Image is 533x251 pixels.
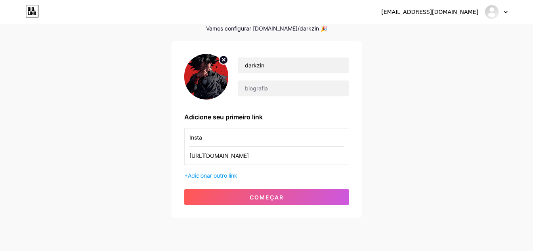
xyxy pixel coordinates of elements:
[206,25,327,32] font: Vamos configurar [DOMAIN_NAME]/darkzin 🎉
[484,4,499,19] img: darkzin
[238,80,348,96] input: biografia
[189,128,344,146] input: Nome do link (Meu Instagram)
[238,57,348,73] input: Seu nome
[184,54,229,100] img: profile pic
[381,9,478,15] font: [EMAIL_ADDRESS][DOMAIN_NAME]
[189,147,344,165] input: URL (https://instagram.com/seunome)
[184,113,263,121] font: Adicione seu primeiro link
[250,194,284,201] font: começar
[184,189,349,205] button: começar
[184,172,188,179] font: +
[188,172,237,179] font: Adicionar outro link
